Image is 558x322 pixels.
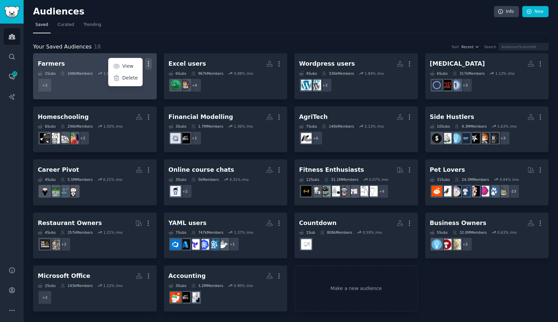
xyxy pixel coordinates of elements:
[38,60,65,68] div: Farmers
[301,80,312,90] img: Wordpress
[339,186,349,196] img: Health
[299,166,364,174] div: Fitness Enthusiasts
[4,68,20,85] a: 15
[363,230,382,235] div: 0.59 % /mo
[191,71,224,76] div: 967k Members
[311,80,321,90] img: ProWordPress
[169,283,186,288] div: 3 Sub s
[33,265,157,312] a: Microsoft Office2Subs143kMembers1.12% /mo+2
[38,166,79,174] div: Career Pivot
[49,186,60,196] img: findapath
[169,60,206,68] div: Excel users
[318,78,332,92] div: + 2
[488,186,499,196] img: dogs
[322,71,354,76] div: 336k Members
[170,186,181,196] img: coursecreators
[60,71,93,76] div: 248k Members
[497,230,517,235] div: 0.63 % /mo
[170,133,181,143] img: financialmodelling
[169,124,186,129] div: 3 Sub s
[369,177,388,182] div: 0.07 % /mo
[484,44,496,49] div: Search
[329,186,340,196] img: GYM
[191,283,223,288] div: 3.2M Members
[522,6,549,18] a: New
[103,71,122,76] div: 1.03 % /mo
[208,239,218,250] img: k8s
[40,186,50,196] img: careerguidance
[68,133,79,143] img: HomeSchoolingUK
[38,71,56,76] div: 2 Sub s
[450,80,461,90] img: diabetes_t1
[320,186,330,196] img: GymMotivation
[38,177,56,182] div: 4 Sub s
[495,71,515,76] div: 1.13 % /mo
[461,44,479,49] button: Recent
[460,186,470,196] img: dogswithjobs
[164,213,288,259] a: YAML users7Subs747kMembers1.37% /mo+1dockerk8skubernetesTerraformAZUREazuredevops
[234,71,253,76] div: 0.88 % /mo
[299,177,319,182] div: 12 Sub s
[38,78,52,92] div: + 2
[500,177,519,182] div: 0.84 % /mo
[180,80,190,90] img: vba
[84,22,101,28] span: Trending
[311,186,321,196] img: weightroom
[191,124,223,129] div: 1.7M Members
[452,230,487,235] div: 32.0M Members
[187,78,202,92] div: + 4
[454,177,489,182] div: 24.3M Members
[164,53,288,99] a: Excel users6Subs967kMembers0.88% /mo+4vbaexcel
[364,71,384,76] div: 1.84 % /mo
[94,43,101,50] span: 18
[38,113,89,121] div: Homeschooling
[103,177,122,182] div: 0.21 % /mo
[425,53,549,99] a: [MEDICAL_DATA]6Subs317kMembers1.13% /mo+3diabetes_t1Type1Diabetesdiabetes
[169,113,233,121] div: Financial Modelling
[505,184,520,198] div: + 23
[191,230,224,235] div: 747k Members
[170,80,181,90] img: excel
[40,133,50,143] img: HomeschoolRecovery
[430,60,485,68] div: [MEDICAL_DATA]
[301,186,312,196] img: workout
[33,106,157,153] a: Homeschooling6Subs296kMembers1.50% /mo+2HomeSchoolingUKhomeschoolHomeschoolingHomeschoolRecovery
[59,186,69,196] img: careerchange
[322,124,354,129] div: 140k Members
[33,213,157,259] a: Restaurant Owners4Subs257kMembers1.21% /mo+2restaurantownersBarOwners
[294,159,418,205] a: Fitness Enthusiasts12Subs31.1MMembers0.07% /mo+4Fitnessstrength_trainingloseitHealthGYMGymMotivat...
[441,80,451,90] img: Type1Diabetes
[299,113,328,121] div: AgriTech
[230,177,249,182] div: 4.31 % /mo
[430,124,450,129] div: 10 Sub s
[170,292,181,302] img: Accounting
[122,74,138,82] p: Delete
[367,186,378,196] img: Fitness
[38,272,90,280] div: Microsoft Office
[169,219,207,227] div: YAML users
[358,186,368,196] img: strength_training
[450,186,461,196] img: RATS
[430,177,450,182] div: 31 Sub s
[33,6,494,17] h2: Audiences
[164,159,288,205] a: Online course chats3Subs5kMembers4.31% /mo+2coursecreators
[320,230,352,235] div: 808k Members
[432,186,442,196] img: BeardedDragons
[299,71,317,76] div: 4 Sub s
[58,22,74,28] span: Curated
[494,6,519,18] a: Info
[57,237,71,251] div: + 2
[164,265,288,312] a: Accounting3Subs3.2MMembers0.90% /moconsultingFinancialCareersAccounting
[68,186,79,196] img: Career_Advice
[189,292,200,302] img: consulting
[432,80,442,90] img: diabetes
[294,213,418,259] a: Countdown1Sub808kMembers0.59% /monewzealand
[191,177,219,182] div: 5k Members
[169,71,186,76] div: 6 Sub s
[38,219,102,227] div: Restaurant Owners
[38,124,56,129] div: 6 Sub s
[430,166,465,174] div: Pet Lovers
[425,159,549,205] a: Pet Lovers31Subs24.3MMembers0.84% /mo+23catsdogsAquariumsparrotsdogswithjobsRATSbirdingBeardedDra...
[180,133,190,143] img: FinancialCareers
[178,184,192,198] div: + 2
